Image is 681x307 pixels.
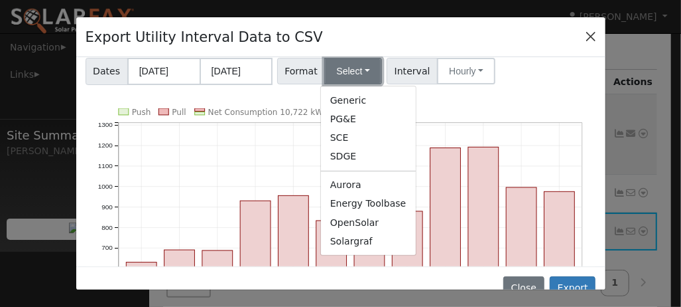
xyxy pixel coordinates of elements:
span: Dates [86,58,128,85]
button: Select [324,58,382,84]
text: 1100 [97,162,113,169]
a: Solargraf [321,232,416,251]
a: Aurora [321,176,416,195]
text: 1000 [97,183,113,190]
text: 1300 [97,121,113,128]
text: Pull [172,108,186,117]
text: 600 [101,264,113,272]
button: Export [550,276,595,299]
h4: Export Utility Interval Data to CSV [86,27,323,48]
text: Push [132,108,151,117]
button: Close [582,27,600,46]
text: 900 [101,203,113,211]
text: Net Consumption 10,722 kWh [208,108,328,117]
span: Format [277,58,326,84]
a: PG&E [321,110,416,128]
a: SCE [321,128,416,147]
a: Generic [321,91,416,110]
text: 1200 [97,142,113,149]
text: 800 [101,223,113,231]
span: Interval [387,58,438,84]
button: Close [503,276,544,299]
a: OpenSolar [321,213,416,232]
a: Energy Toolbase [321,195,416,213]
text: 700 [101,244,113,251]
a: SDGE [321,148,416,166]
button: Hourly [437,58,495,84]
